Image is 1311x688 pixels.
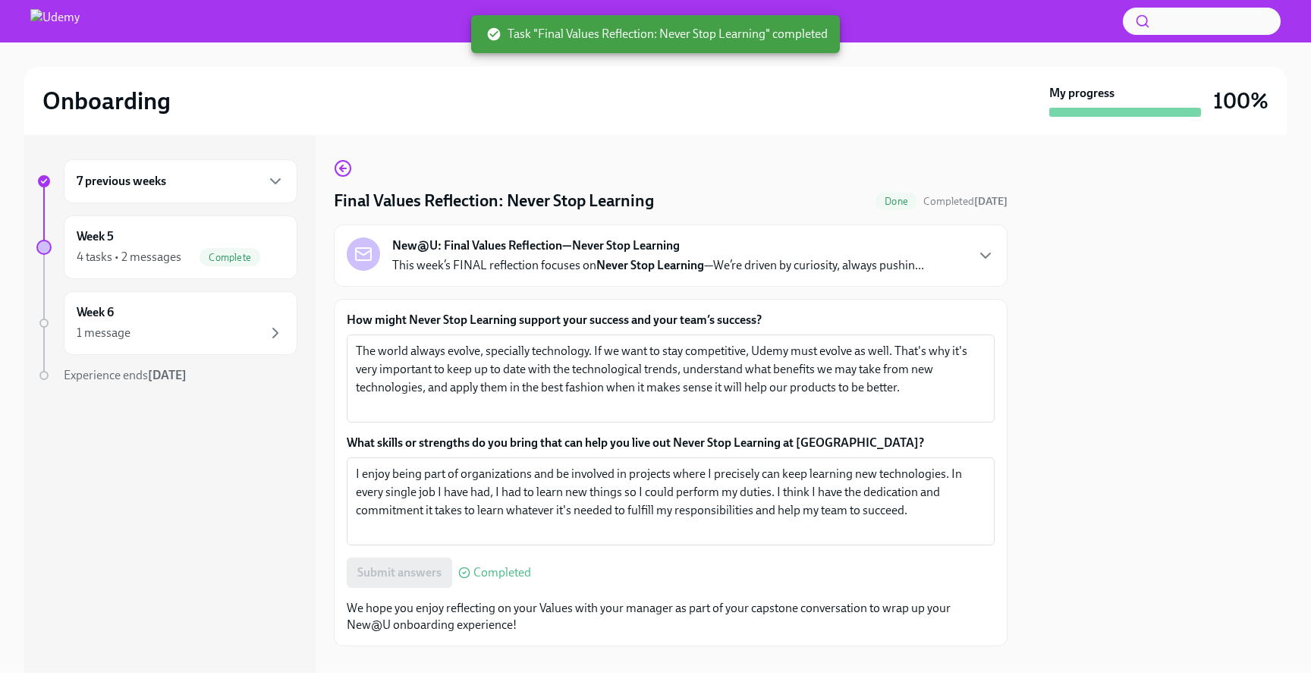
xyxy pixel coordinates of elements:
span: Task "Final Values Reflection: Never Stop Learning" completed [486,26,828,42]
p: We hope you enjoy reflecting on your Values with your manager as part of your capstone conversati... [347,600,995,633]
label: How might Never Stop Learning support your success and your team’s success? [347,312,995,328]
span: Experience ends [64,368,187,382]
h3: 100% [1213,87,1269,115]
strong: [DATE] [148,368,187,382]
div: 4 tasks • 2 messages [77,249,181,265]
h6: 7 previous weeks [77,173,166,190]
span: October 10th, 2025 14:25 [923,194,1008,209]
h2: Onboarding [42,86,171,116]
strong: New@U: Final Values Reflection—Never Stop Learning [392,237,680,254]
img: Udemy [30,9,80,33]
span: Done [876,196,917,207]
strong: My progress [1049,85,1115,102]
h6: Week 5 [77,228,114,245]
h4: Final Values Reflection: Never Stop Learning [334,190,654,212]
label: What skills or strengths do you bring that can help you live out Never Stop Learning at [GEOGRAPH... [347,435,995,451]
h6: Week 6 [77,304,114,321]
a: Week 54 tasks • 2 messagesComplete [36,215,297,279]
div: 7 previous weeks [64,159,297,203]
strong: [DATE] [974,195,1008,208]
textarea: The world always evolve, specially technology. If we want to stay competitive, Udemy must evolve ... [356,342,986,415]
span: Complete [200,252,260,263]
strong: Never Stop Learning [596,258,704,272]
textarea: I enjoy being part of organizations and be involved in projects where I precisely can keep learni... [356,465,986,538]
div: 1 message [77,325,130,341]
span: Completed [923,195,1008,208]
a: Week 61 message [36,291,297,355]
span: Completed [473,567,531,579]
p: This week’s FINAL reflection focuses on —We’re driven by curiosity, always pushin... [392,257,924,274]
